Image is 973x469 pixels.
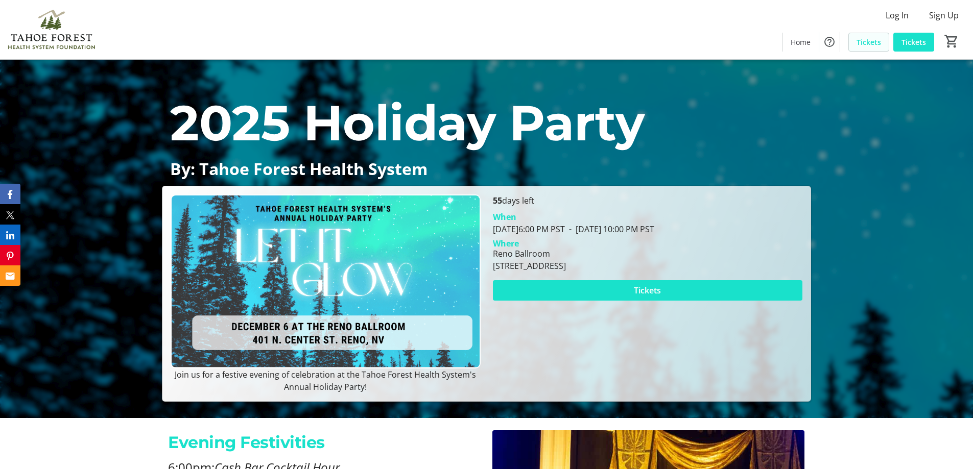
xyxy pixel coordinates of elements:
a: Home [782,33,819,52]
a: Tickets [848,33,889,52]
div: When [493,211,516,223]
p: By: Tahoe Forest Health System [170,160,802,178]
span: - [565,224,576,235]
span: [DATE] 10:00 PM PST [565,224,654,235]
button: Help [819,32,840,52]
button: Cart [942,32,961,51]
button: Sign Up [921,7,967,23]
div: Where [493,239,519,248]
span: Home [791,37,811,47]
div: [STREET_ADDRESS] [493,260,566,272]
span: 55 [493,195,502,206]
span: 2025 Holiday Party [170,93,644,153]
a: Tickets [893,33,934,52]
button: Tickets [493,280,802,301]
span: [DATE] 6:00 PM PST [493,224,565,235]
button: Log In [877,7,917,23]
span: Log In [886,9,909,21]
p: Evening Festivities [168,430,480,455]
span: Tickets [901,37,926,47]
img: Tahoe Forest Health System Foundation's Logo [6,4,97,55]
span: Tickets [857,37,881,47]
span: Tickets [634,284,661,297]
div: Reno Ballroom [493,248,566,260]
span: Sign Up [929,9,959,21]
p: days left [493,194,802,207]
img: Campaign CTA Media Photo [171,194,480,368]
p: Join us for a festive evening of celebration at the Tahoe Forest Health System's Annual Holiday P... [171,368,480,393]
